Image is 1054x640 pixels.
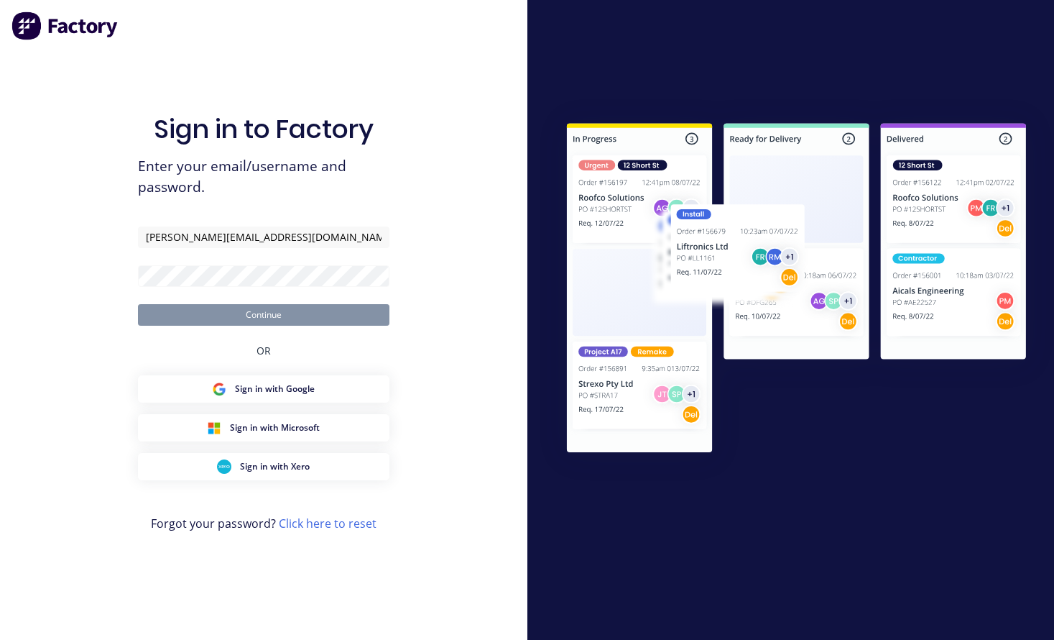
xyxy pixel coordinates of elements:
[11,12,119,40] img: Factory
[138,156,389,198] span: Enter your email/username and password.
[230,421,320,434] span: Sign in with Microsoft
[138,414,389,442] button: Microsoft Sign inSign in with Microsoft
[212,382,226,396] img: Google Sign in
[256,326,271,375] div: OR
[154,114,374,145] h1: Sign in to Factory
[207,421,221,435] img: Microsoft Sign in
[138,375,389,403] button: Google Sign inSign in with Google
[138,304,389,326] button: Continue
[138,453,389,480] button: Xero Sign inSign in with Xero
[151,515,376,532] span: Forgot your password?
[138,227,389,248] input: Email/Username
[235,383,315,396] span: Sign in with Google
[217,460,231,474] img: Xero Sign in
[240,460,310,473] span: Sign in with Xero
[279,516,376,531] a: Click here to reset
